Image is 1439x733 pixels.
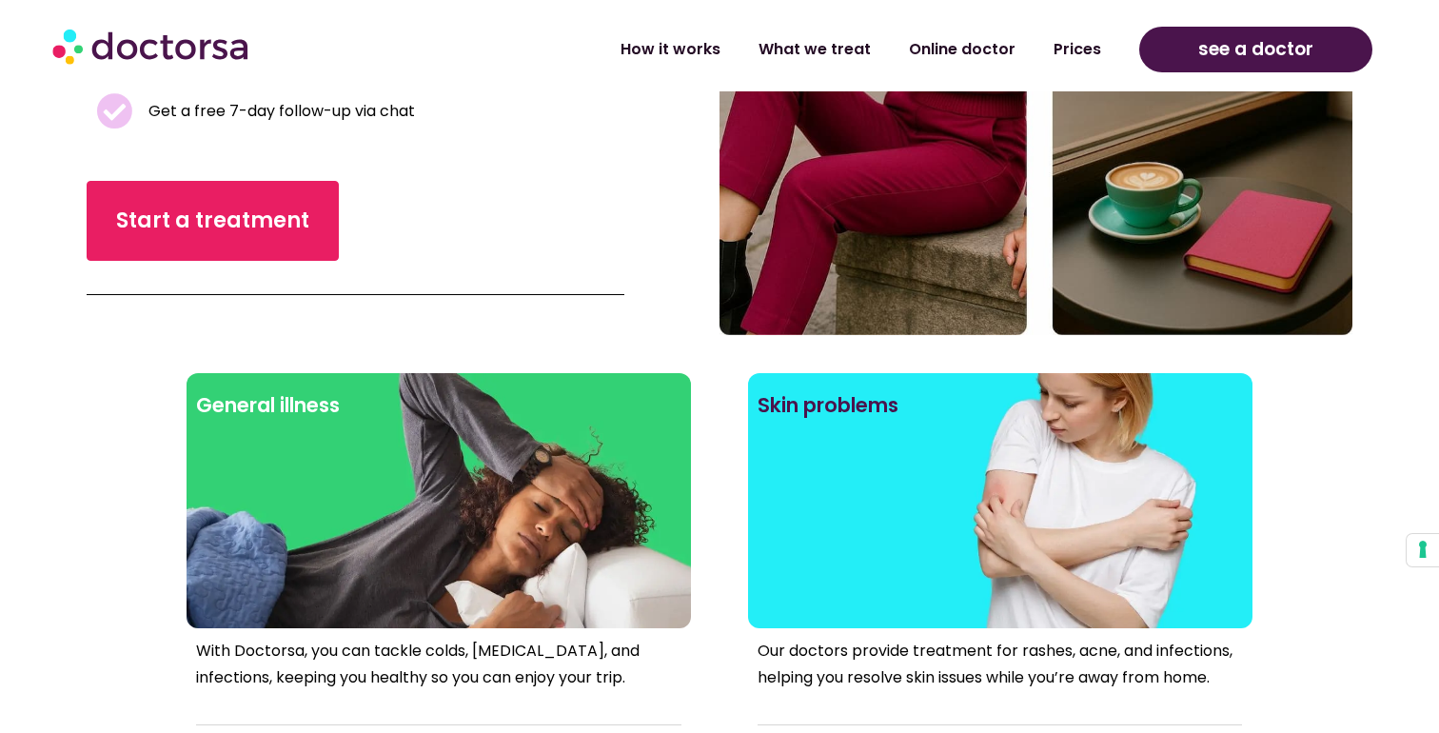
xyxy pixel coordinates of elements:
[87,181,339,261] a: Start a treatment
[758,638,1243,691] p: Our doctors provide treatment for rashes, acne, and infections, helping you resolve skin issues w...
[1407,534,1439,566] button: Your consent preferences for tracking technologies
[1035,28,1120,71] a: Prices
[890,28,1035,71] a: Online doctor
[601,28,739,71] a: How it works
[196,383,681,428] h2: General illness
[116,206,309,236] span: Start a treatment
[739,28,890,71] a: What we treat
[1139,27,1372,72] a: see a doctor
[144,98,415,125] span: Get a free 7-day follow-up via chat
[380,28,1120,71] nav: Menu
[758,383,1243,428] h2: Skin problems
[1198,34,1313,65] span: see a doctor
[196,638,681,691] p: With Doctorsa, you can tackle colds, [MEDICAL_DATA], and infections, keeping you healthy so you c...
